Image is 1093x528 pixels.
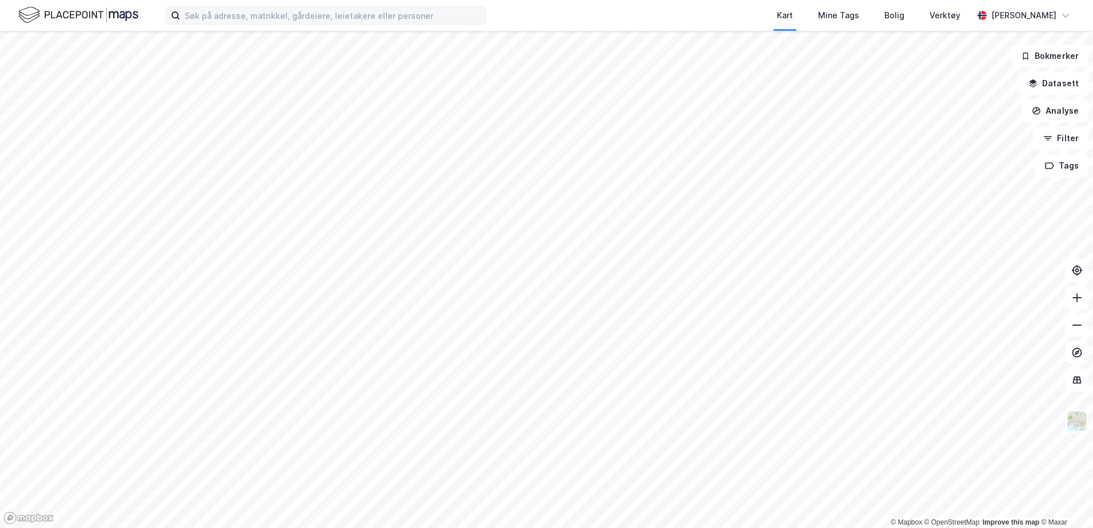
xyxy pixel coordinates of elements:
[1066,410,1088,432] img: Z
[1034,127,1088,150] button: Filter
[1019,72,1088,95] button: Datasett
[891,518,922,526] a: Mapbox
[1035,154,1088,177] button: Tags
[18,5,138,25] img: logo.f888ab2527a4732fd821a326f86c7f29.svg
[1036,473,1093,528] iframe: Chat Widget
[818,9,859,22] div: Mine Tags
[3,511,54,525] a: Mapbox homepage
[777,9,793,22] div: Kart
[1022,99,1088,122] button: Analyse
[924,518,980,526] a: OpenStreetMap
[884,9,904,22] div: Bolig
[991,9,1056,22] div: [PERSON_NAME]
[1011,45,1088,67] button: Bokmerker
[180,7,485,24] input: Søk på adresse, matrikkel, gårdeiere, leietakere eller personer
[930,9,960,22] div: Verktøy
[983,518,1039,526] a: Improve this map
